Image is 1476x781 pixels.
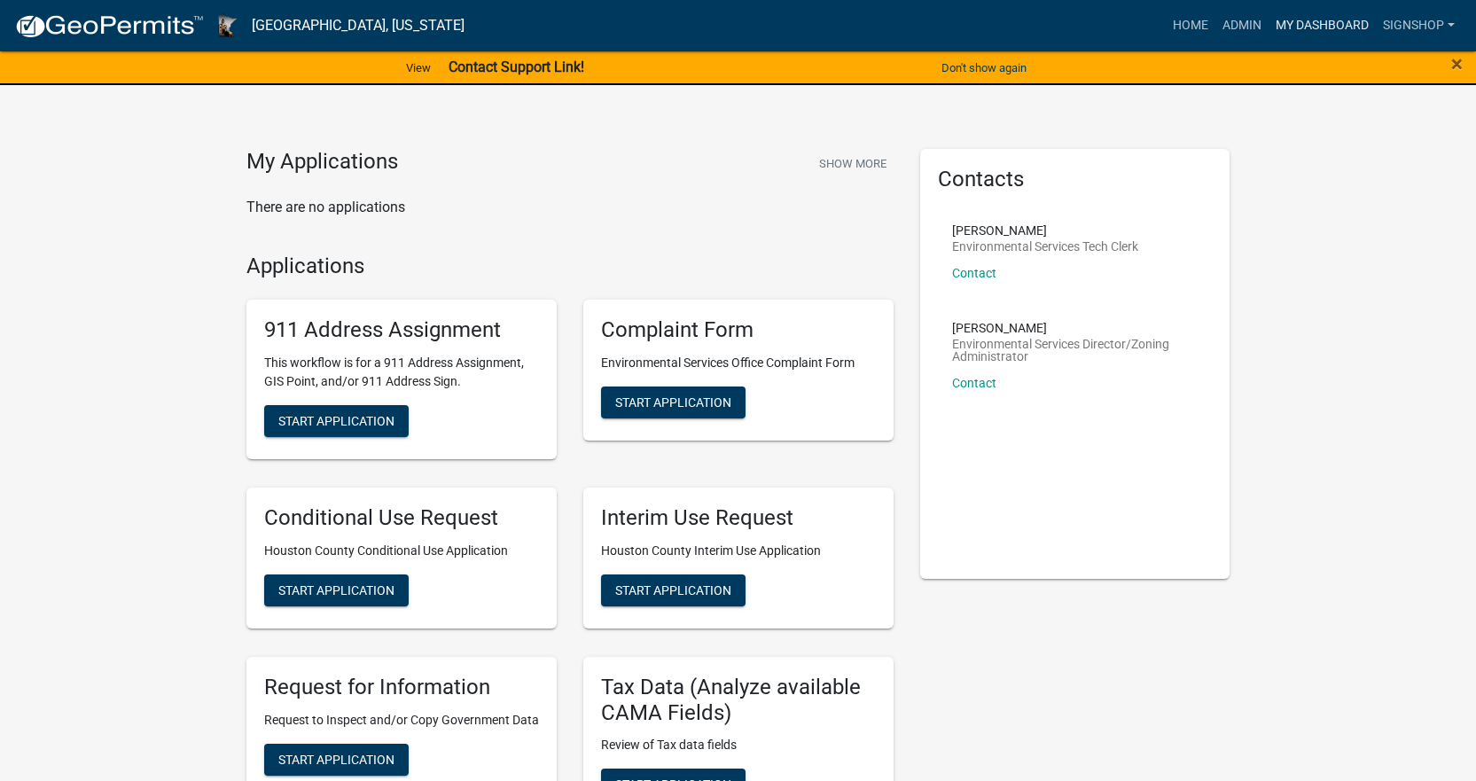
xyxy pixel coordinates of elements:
h5: Tax Data (Analyze available CAMA Fields) [601,675,876,726]
button: Start Application [601,387,746,418]
p: Request to Inspect and/or Copy Government Data [264,711,539,730]
p: This workflow is for a 911 Address Assignment, GIS Point, and/or 911 Address Sign. [264,354,539,391]
p: There are no applications [246,197,894,218]
span: Start Application [615,395,731,410]
button: Close [1451,53,1463,74]
h5: Request for Information [264,675,539,700]
p: Environmental Services Director/Zoning Administrator [952,338,1199,363]
button: Start Application [264,744,409,776]
h5: Conditional Use Request [264,505,539,531]
span: × [1451,51,1463,76]
h5: Complaint Form [601,317,876,343]
button: Show More [812,149,894,178]
h5: Contacts [938,167,1213,192]
p: Environmental Services Office Complaint Form [601,354,876,372]
h4: My Applications [246,149,398,176]
span: Start Application [278,414,394,428]
span: Start Application [278,582,394,597]
a: Signshop [1376,9,1462,43]
p: Houston County Interim Use Application [601,542,876,560]
a: Home [1166,9,1215,43]
img: Houston County, Minnesota [218,13,238,37]
a: View [399,53,438,82]
h4: Applications [246,254,894,279]
span: Start Application [615,582,731,597]
a: Contact [952,376,996,390]
button: Start Application [601,574,746,606]
a: [GEOGRAPHIC_DATA], [US_STATE] [252,11,465,41]
strong: Contact Support Link! [449,59,584,75]
h5: Interim Use Request [601,505,876,531]
a: My Dashboard [1269,9,1376,43]
p: Environmental Services Tech Clerk [952,240,1138,253]
p: [PERSON_NAME] [952,322,1199,334]
a: Admin [1215,9,1269,43]
button: Start Application [264,405,409,437]
h5: 911 Address Assignment [264,317,539,343]
button: Start Application [264,574,409,606]
button: Don't show again [934,53,1034,82]
p: Houston County Conditional Use Application [264,542,539,560]
span: Start Application [278,752,394,766]
a: Contact [952,266,996,280]
p: Review of Tax data fields [601,736,876,754]
p: [PERSON_NAME] [952,224,1138,237]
